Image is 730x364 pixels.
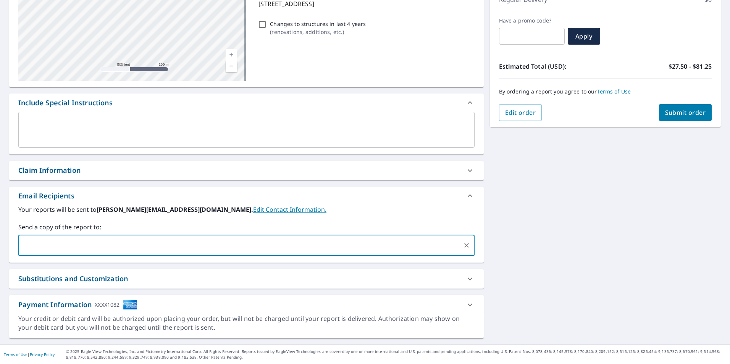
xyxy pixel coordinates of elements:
[499,88,712,95] p: By ordering a report you agree to our
[95,300,120,310] div: XXXX1082
[9,269,484,288] div: Substitutions and Customization
[226,60,237,72] a: Current Level 16, Zoom Out
[597,88,631,95] a: Terms of Use
[18,274,128,284] div: Substitutions and Customization
[66,349,726,360] p: © 2025 Eagle View Technologies, Inc. and Pictometry International Corp. All Rights Reserved. Repo...
[669,62,712,71] p: $27.50 - $81.25
[568,28,600,45] button: Apply
[18,222,475,232] label: Send a copy of the report to:
[97,205,253,214] b: [PERSON_NAME][EMAIL_ADDRESS][DOMAIN_NAME].
[270,20,366,28] p: Changes to structures in last 4 years
[18,300,137,310] div: Payment Information
[461,240,472,251] button: Clear
[18,314,475,332] div: Your credit or debit card will be authorized upon placing your order, but will not be charged unt...
[499,17,565,24] label: Have a promo code?
[30,352,55,357] a: Privacy Policy
[18,98,113,108] div: Include Special Instructions
[499,62,606,71] p: Estimated Total (USD):
[253,205,326,214] a: EditContactInfo
[18,191,74,201] div: Email Recipients
[9,187,484,205] div: Email Recipients
[659,104,712,121] button: Submit order
[9,161,484,180] div: Claim Information
[270,28,366,36] p: ( renovations, additions, etc. )
[4,352,55,357] p: |
[499,104,542,121] button: Edit order
[18,205,475,214] label: Your reports will be sent to
[4,352,27,357] a: Terms of Use
[123,300,137,310] img: cardImage
[665,108,706,117] span: Submit order
[18,165,81,176] div: Claim Information
[574,32,594,40] span: Apply
[9,93,484,112] div: Include Special Instructions
[226,49,237,60] a: Current Level 16, Zoom In
[9,295,484,314] div: Payment InformationXXXX1082cardImage
[505,108,536,117] span: Edit order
